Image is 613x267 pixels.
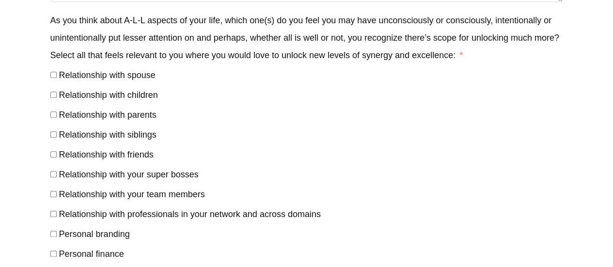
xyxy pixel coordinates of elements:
[50,92,57,98] input: Relationship with children
[50,111,57,118] input: Relationship with parents
[59,90,158,100] span: Relationship with children
[59,189,205,199] span: Relationship with your team members
[50,191,57,197] input: Relationship with your team members
[50,131,57,138] input: Relationship with siblings
[50,211,57,217] input: Relationship with professionals in your network and across domains
[50,251,57,257] input: Personal finance
[50,171,57,177] input: Relationship with your super bosses
[59,150,154,159] span: Relationship with friends
[59,70,156,80] span: Relationship with spouse
[59,170,199,179] span: Relationship with your super bosses
[50,72,57,78] input: Relationship with spouse
[59,209,321,219] span: Relationship with professionals in your network and across domains
[50,12,563,64] label: As you think about A-L-L aspects of your life, which one(s) do you feel you may have unconsciousl...
[59,229,130,239] span: Personal branding
[59,249,124,259] span: Personal finance
[59,110,157,120] span: Relationship with parents
[59,130,157,140] span: Relationship with siblings
[50,151,57,157] input: Relationship with friends
[50,231,57,237] input: Personal branding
